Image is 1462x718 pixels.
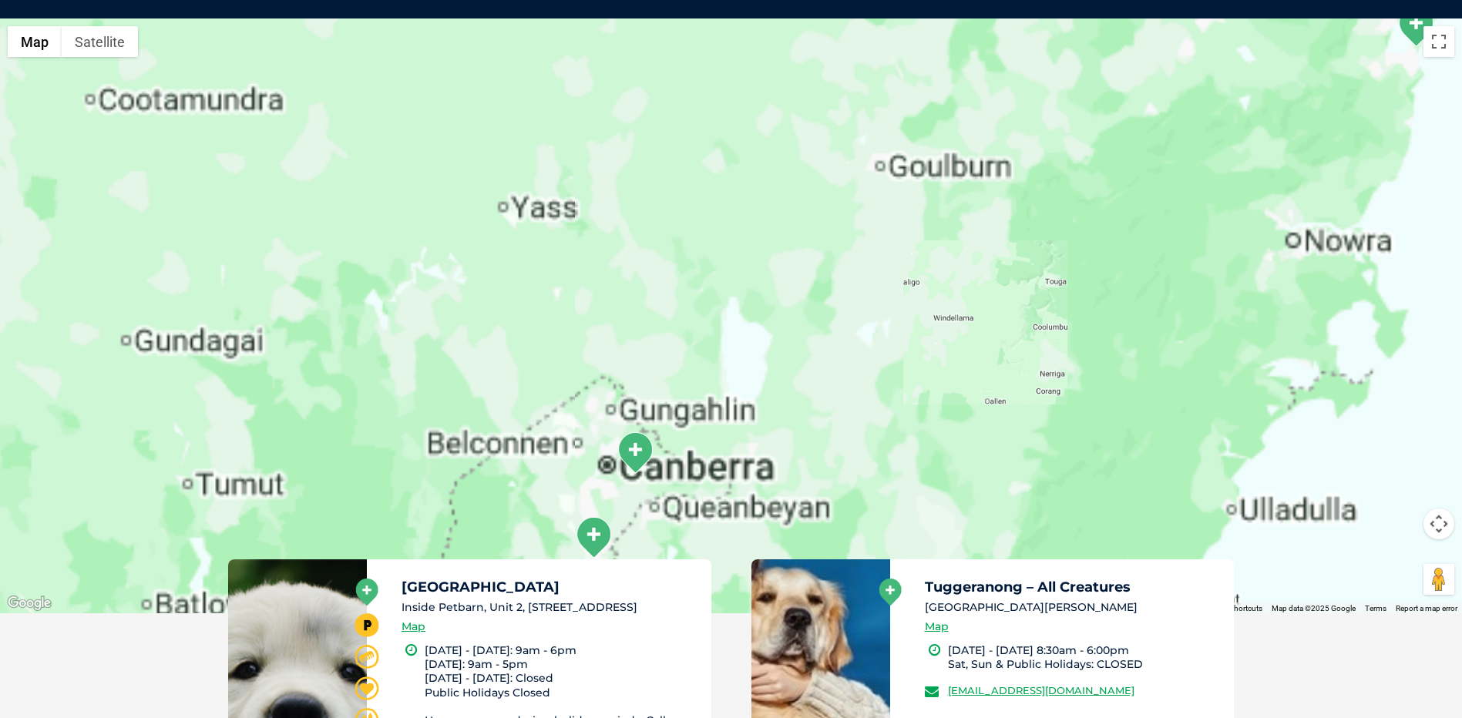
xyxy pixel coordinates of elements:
h5: Tuggeranong – All Creatures [925,580,1221,594]
span: Map data ©2025 Google [1272,604,1356,612]
a: Terms (opens in new tab) [1365,604,1386,612]
button: Toggle fullscreen view [1423,26,1454,57]
li: [DATE] - [DATE] 8:30am - 6:00pm Sat, Sun & Public Holidays: CLOSED [948,643,1221,671]
a: Open this area in Google Maps (opens a new window) [4,593,55,613]
h5: [GEOGRAPHIC_DATA] [402,580,697,594]
button: Show street map [8,26,62,57]
div: Warilla – Shell Cove [1396,5,1435,47]
a: Map [402,618,425,636]
a: Map [925,618,949,636]
button: Show satellite imagery [62,26,138,57]
a: Report a map error [1396,604,1457,612]
a: [EMAIL_ADDRESS][DOMAIN_NAME] [948,684,1134,696]
div: Tuggeranong – All Creatures [574,516,613,559]
img: Google [4,593,55,613]
div: Majura Park [616,431,654,474]
button: Drag Pegman onto the map to open Street View [1423,564,1454,595]
li: Inside Petbarn, Unit 2, [STREET_ADDRESS] [402,599,697,616]
li: [GEOGRAPHIC_DATA][PERSON_NAME] [925,599,1221,616]
button: Map camera controls [1423,508,1454,539]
